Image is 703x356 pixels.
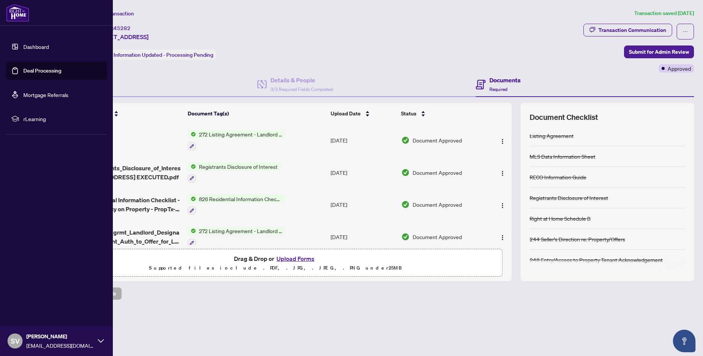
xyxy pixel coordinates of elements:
td: [DATE] [328,221,398,253]
div: Transaction Communication [598,24,666,36]
div: Listing Agreement [530,132,574,140]
a: Mortgage Referrals [23,91,68,98]
img: Document Status [401,200,410,209]
span: [STREET_ADDRESS] [93,32,149,41]
button: Logo [497,198,509,211]
div: 248 Entry/Access to Property Tenant Acknowledgement [530,256,663,264]
h4: Details & People [270,76,333,85]
span: Upload Date [331,109,361,118]
td: [DATE] [328,189,398,221]
span: 826 Residential Information Checklist - Rental/Tenancy on Property [196,195,285,203]
a: Dashboard [23,43,49,50]
span: Drag & Drop or [234,254,317,264]
span: Document Approved [413,233,462,241]
button: Open asap [673,330,695,352]
img: Document Status [401,168,410,177]
div: Registrants Disclosure of Interest [530,194,608,202]
img: Status Icon [188,195,196,203]
span: Approved [668,64,691,73]
th: Status [398,103,486,124]
article: Transaction saved [DATE] [634,9,694,18]
span: 45282 [114,25,131,32]
button: Status IconRegistrants Disclosure of Interest [188,162,281,183]
span: 272 Listing Agreement - Landlord Designated Representation Agreement Authority to Offer for Lease [196,130,285,138]
button: Status Icon826 Residential Information Checklist - Rental/Tenancy on Property [188,195,285,215]
span: Submit for Admin Review [629,46,689,58]
span: 272 Listing Agreement - Landlord Designated Representation Agreement Authority to Offer for Lease [196,227,285,235]
img: Status Icon [188,130,196,138]
th: (18) File Name [70,103,185,124]
button: Transaction Communication [583,24,672,36]
img: Logo [500,138,506,144]
button: Logo [497,167,509,179]
div: Status: [93,50,216,60]
span: 3/3 Required Fields Completed [270,86,333,92]
span: Drag & Drop orUpload FormsSupported files include .PDF, .JPG, .JPEG, .PNG under25MB [49,249,502,277]
span: [EMAIL_ADDRESS][DOMAIN_NAME] [26,341,94,350]
span: 272_Listing_Agrmt_Landlord_Designated_Rep_Agrmt_Auth_to_Offer_for_Lease_-_PropTx-[PERSON_NAME]-1-... [73,228,182,246]
span: View Transaction [94,10,134,17]
th: Upload Date [328,103,398,124]
h4: Documents [489,76,521,85]
span: ellipsis [683,29,688,34]
span: Document Approved [413,136,462,144]
img: Logo [500,235,506,241]
img: Logo [500,170,506,176]
div: 244 Seller’s Direction re: Property/Offers [530,235,625,243]
span: Document Approved [413,200,462,209]
div: MLS Data Information Sheet [530,152,595,161]
th: Document Tag(s) [185,103,328,124]
img: Document Status [401,136,410,144]
span: Required [489,86,507,92]
img: logo [6,4,29,22]
button: Upload Forms [274,254,317,264]
td: [DATE] [328,156,398,189]
td: [DATE] [328,124,398,156]
div: RECO Information Guide [530,173,586,181]
p: Supported files include .PDF, .JPG, .JPEG, .PNG under 25 MB [53,264,498,273]
button: Status Icon272 Listing Agreement - Landlord Designated Representation Agreement Authority to Offe... [188,130,285,150]
button: Submit for Admin Review [624,45,694,58]
span: SV [11,336,20,346]
img: Logo [500,203,506,209]
span: 826 Residential Information Checklist - Rental_Tenancy on Property - PropTx-OREA_[DATE] 11_57_16.pdf [73,195,182,214]
span: Document Checklist [530,112,598,123]
span: 161_Registrants_Disclosure_of_Interest-[STREET_ADDRESS] EXECUTED.pdf [73,164,182,182]
span: [PERSON_NAME] [26,332,94,341]
button: Logo [497,231,509,243]
div: Right at Home Schedule B [530,214,591,223]
span: Document Approved [413,168,462,177]
img: Status Icon [188,227,196,235]
button: Logo [497,134,509,146]
button: Status Icon272 Listing Agreement - Landlord Designated Representation Agreement Authority to Offe... [188,227,285,247]
img: Status Icon [188,162,196,171]
span: Information Updated - Processing Pending [114,52,213,58]
img: Document Status [401,233,410,241]
span: Status [401,109,416,118]
span: Registrants Disclosure of Interest [196,162,281,171]
span: rLearning [23,115,102,123]
a: Deal Processing [23,67,61,74]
